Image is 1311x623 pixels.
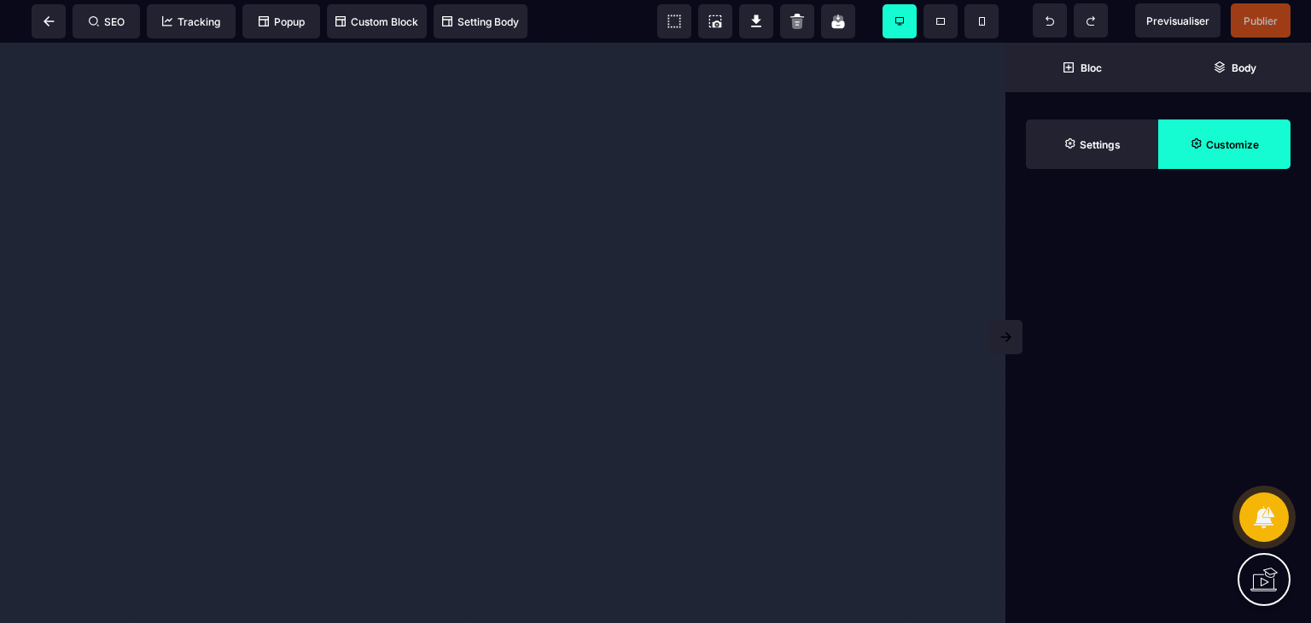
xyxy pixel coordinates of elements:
span: Open Style Manager [1158,119,1291,169]
strong: Body [1232,61,1256,74]
span: Screenshot [698,4,732,38]
span: Open Layer Manager [1158,43,1311,92]
span: Previsualiser [1146,15,1209,27]
span: Popup [259,15,305,28]
strong: Bloc [1081,61,1102,74]
strong: Settings [1080,138,1121,151]
span: Tracking [162,15,220,28]
span: Publier [1244,15,1278,27]
strong: Customize [1206,138,1259,151]
span: View components [657,4,691,38]
span: Setting Body [442,15,519,28]
span: Custom Block [335,15,418,28]
span: Settings [1026,119,1158,169]
span: Preview [1135,3,1221,38]
span: SEO [89,15,125,28]
span: Open Blocks [1005,43,1158,92]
